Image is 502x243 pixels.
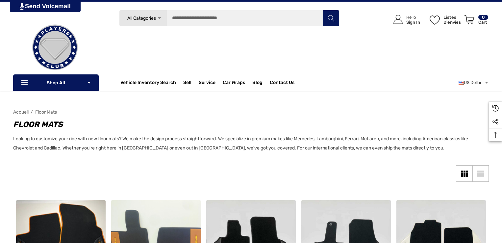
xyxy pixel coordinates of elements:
a: Accueil [13,109,29,115]
span: Sell [183,80,191,87]
a: Listes d'envies Listes d'envies [427,8,462,31]
svg: Top [489,132,502,138]
a: Contact Us [270,80,294,87]
a: Service [199,80,215,87]
svg: Icon Line [20,79,30,87]
a: Floor Mats [35,109,57,115]
p: Looking to customize your ride with new floor mats? We make the design process straightforward. W... [13,134,482,153]
svg: Icon User Account [393,15,403,24]
svg: Social Media [492,119,499,125]
p: Cart [478,20,488,25]
svg: Icon Arrow Down [157,16,162,21]
svg: Recently Viewed [492,105,499,112]
a: Grid View [456,165,472,182]
svg: Review Your Cart [464,15,474,24]
a: Sélectionnez la devise : USD [459,76,489,89]
a: Se connecter [386,8,423,31]
p: Hello [406,15,420,20]
a: Car Wraps [223,76,252,89]
a: Sell [183,76,199,89]
a: List View [472,165,489,182]
button: Rechercher [323,10,339,26]
span: Car Wraps [223,80,245,87]
a: Blog [252,80,263,87]
p: 0 [478,15,488,20]
p: Listes d'envies [443,15,461,25]
a: All Categories Icon Arrow Down Icon Arrow Up [119,10,167,26]
a: Vehicle Inventory Search [120,80,176,87]
img: PjwhLS0gR2VuZXJhdG9yOiBHcmF2aXQuaW8gLS0+PHN2ZyB4bWxucz0iaHR0cDovL3d3dy53My5vcmcvMjAwMC9zdmciIHhtb... [20,3,24,10]
svg: Listes d'envies [430,15,440,25]
p: Shop All [13,74,99,91]
span: All Categories [127,15,156,21]
p: Sign In [406,20,420,25]
svg: Icon Arrow Down [87,80,91,85]
a: Panier avec 0 article [462,8,489,34]
h1: Floor Mats [13,119,482,130]
nav: Breadcrumb [13,106,489,118]
img: Players Club | Cars For Sale [22,14,88,80]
